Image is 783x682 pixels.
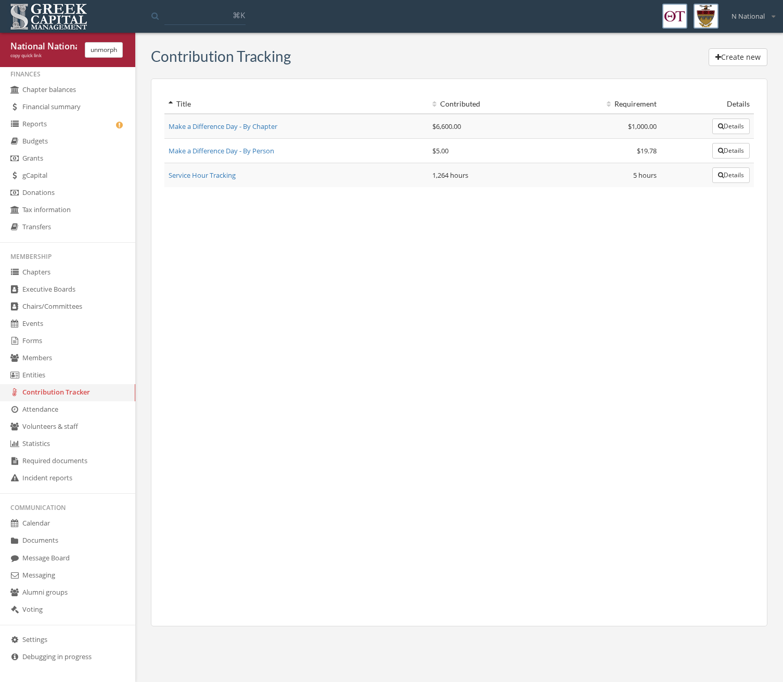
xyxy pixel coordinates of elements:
span: $6,600.00 [432,122,461,131]
h3: Contribution Tracking [151,48,291,64]
span: ⌘K [233,10,245,20]
a: Service Hour Tracking [169,170,236,180]
div: Contributed [432,99,541,109]
div: National National [10,41,77,53]
span: 5 hours [633,170,657,180]
a: Make a Difference Day - By Chapter [169,122,277,131]
button: Details [712,167,750,183]
div: Requirement [548,99,657,109]
button: unmorph [85,42,123,58]
span: $1,000.00 [628,122,657,131]
span: $19.78 [637,146,657,155]
span: 1,264 hours [432,170,468,180]
div: Details [665,99,750,109]
div: Title [169,99,424,109]
button: Details [712,143,750,159]
button: Create new [709,48,767,66]
div: copy quick link [10,53,77,59]
button: Details [712,119,750,134]
span: N National [731,11,765,21]
div: N National [725,4,775,21]
a: Make a Difference Day - By Person [169,146,274,155]
span: $5.00 [432,146,448,155]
